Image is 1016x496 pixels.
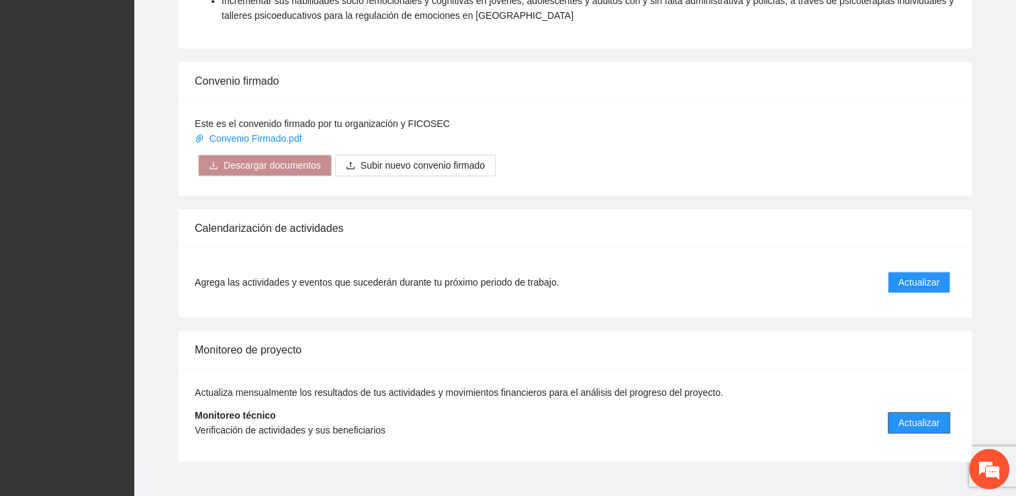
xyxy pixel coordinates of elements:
[898,415,939,430] span: Actualizar
[335,160,496,171] span: uploadSubir nuevo convenio firmado
[888,272,950,293] button: Actualizar
[898,275,939,290] span: Actualizar
[195,209,956,247] div: Calendarización de actividades
[209,161,218,171] span: download
[361,158,485,173] span: Subir nuevo convenio firmado
[78,167,185,303] span: Estamos en línea.
[7,343,256,390] textarea: Escriba su mensaje y pulse “Intro”
[220,7,252,39] div: Minimizar ventana de chat en vivo
[70,69,226,86] div: Chatee con nosotros ahora
[195,331,956,369] div: Monitoreo de proyecto
[335,155,496,176] button: uploadSubir nuevo convenio firmado
[198,155,332,176] button: downloadDescargar documentos
[195,62,956,100] div: Convenio firmado
[195,387,723,398] span: Actualiza mensualmente los resultados de tus actividades y movimientos financieros para el anális...
[224,158,321,173] span: Descargar documentos
[888,412,950,433] button: Actualizar
[195,425,385,436] span: Verificación de actividades y sus beneficiarios
[195,410,276,421] strong: Monitoreo técnico
[195,275,559,290] span: Agrega las actividades y eventos que sucederán durante tu próximo periodo de trabajo.
[195,134,204,143] span: paper-clip
[346,161,355,171] span: upload
[195,118,450,129] span: Este es el convenido firmado por tu organización y FICOSEC
[195,133,304,144] a: Convenio Firmado.pdf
